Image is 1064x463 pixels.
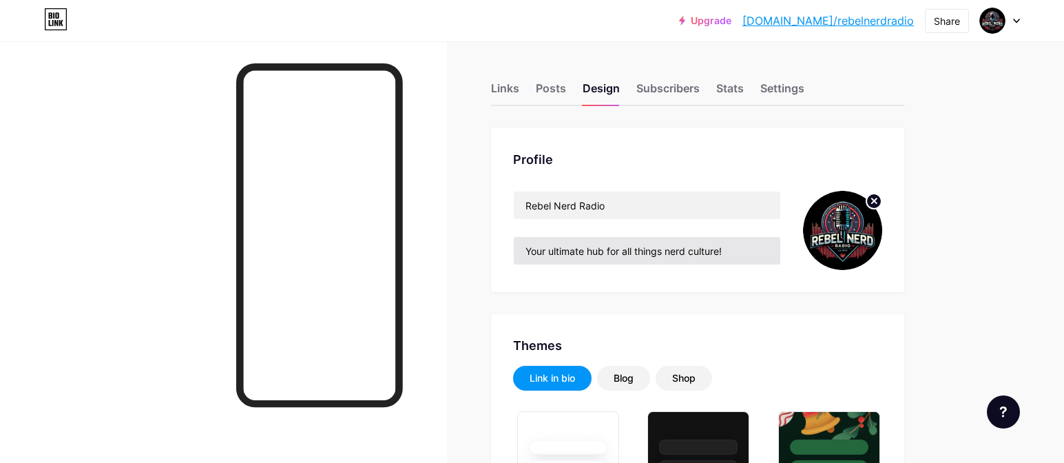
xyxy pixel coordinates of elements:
input: Bio [514,237,780,265]
div: Subscribers [636,80,700,105]
a: Upgrade [679,15,731,26]
div: Links [491,80,519,105]
div: Link in bio [530,371,575,385]
div: Design [583,80,620,105]
div: Blog [614,371,634,385]
div: Stats [716,80,744,105]
div: Shop [672,371,696,385]
div: Share [934,14,960,28]
input: Name [514,192,780,219]
div: Posts [536,80,566,105]
img: rogue1radio [979,8,1005,34]
a: [DOMAIN_NAME]/rebelnerdradio [742,12,914,29]
div: Themes [513,336,882,355]
div: Settings [760,80,804,105]
div: Profile [513,150,882,169]
img: rogue1radio [803,191,882,270]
